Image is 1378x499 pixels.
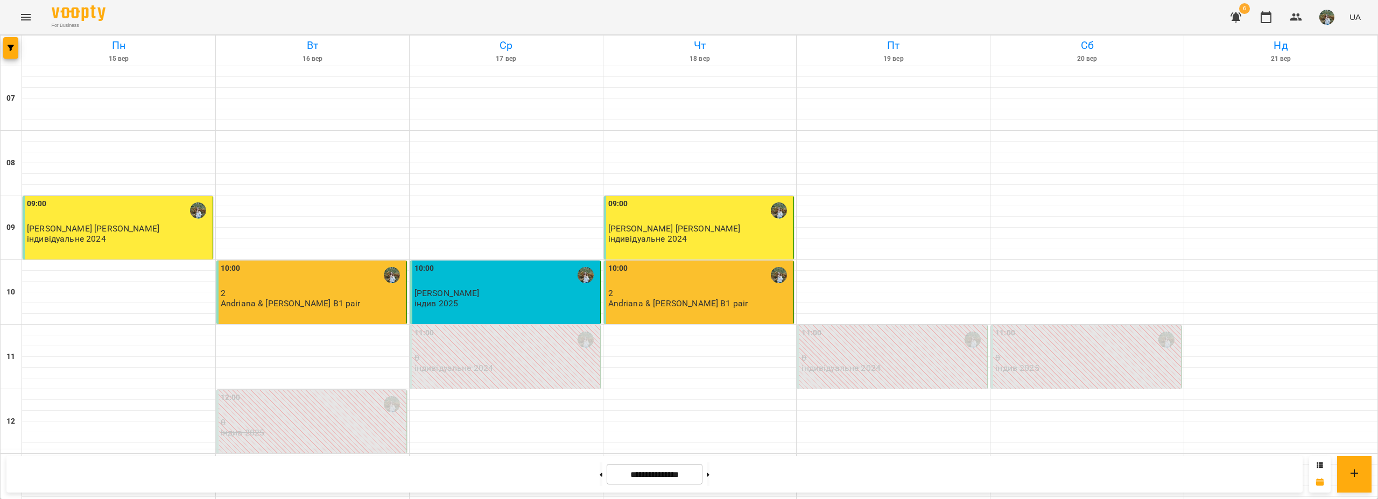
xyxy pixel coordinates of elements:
[771,267,787,283] img: Дарина Гуцало
[384,396,400,412] img: Дарина Гуцало
[1158,332,1175,348] img: Дарина Гуцало
[27,223,159,234] span: [PERSON_NAME] [PERSON_NAME]
[221,263,241,275] label: 10:00
[414,299,458,308] p: індив 2025
[384,267,400,283] img: Дарина Гуцало
[52,5,106,21] img: Voopty Logo
[608,289,792,298] p: 2
[965,332,981,348] img: Дарина Гуцало
[608,234,687,243] p: індивідуальне 2024
[1319,10,1334,25] img: 3d28a0deb67b6f5672087bb97ef72b32.jpg
[221,289,404,298] p: 2
[24,37,214,54] h6: Пн
[605,37,795,54] h6: Чт
[1349,11,1361,23] span: UA
[414,363,494,373] p: індивідуальне 2024
[217,37,407,54] h6: Вт
[414,327,434,339] label: 11:00
[217,54,407,64] h6: 16 вер
[608,263,628,275] label: 10:00
[995,363,1039,373] p: індив 2025
[411,54,601,64] h6: 17 вер
[221,428,264,437] p: індив 2025
[6,416,15,427] h6: 12
[771,202,787,219] img: Дарина Гуцало
[13,4,39,30] button: Menu
[414,288,480,298] span: [PERSON_NAME]
[6,157,15,169] h6: 08
[27,198,47,210] label: 09:00
[995,327,1015,339] label: 11:00
[6,286,15,298] h6: 10
[1186,54,1376,64] h6: 21 вер
[992,37,1182,54] h6: Сб
[1345,7,1365,27] button: UA
[221,392,241,404] label: 12:00
[802,353,985,362] p: 0
[798,54,988,64] h6: 19 вер
[608,223,741,234] span: [PERSON_NAME] [PERSON_NAME]
[24,54,214,64] h6: 15 вер
[608,299,748,308] p: Andriana & [PERSON_NAME] B1 pair
[605,54,795,64] h6: 18 вер
[414,353,598,362] p: 0
[52,22,106,29] span: For Business
[6,351,15,363] h6: 11
[802,327,821,339] label: 11:00
[608,198,628,210] label: 09:00
[27,234,106,243] p: індивідуальне 2024
[6,222,15,234] h6: 09
[6,93,15,104] h6: 07
[411,37,601,54] h6: Ср
[414,263,434,275] label: 10:00
[802,363,881,373] p: індивідуальне 2024
[992,54,1182,64] h6: 20 вер
[578,267,594,283] img: Дарина Гуцало
[1186,37,1376,54] h6: Нд
[798,37,988,54] h6: Пт
[190,202,206,219] img: Дарина Гуцало
[578,332,594,348] img: Дарина Гуцало
[995,353,1179,362] p: 0
[1239,3,1250,14] span: 6
[221,418,404,427] p: 0
[221,299,361,308] p: Andriana & [PERSON_NAME] B1 pair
